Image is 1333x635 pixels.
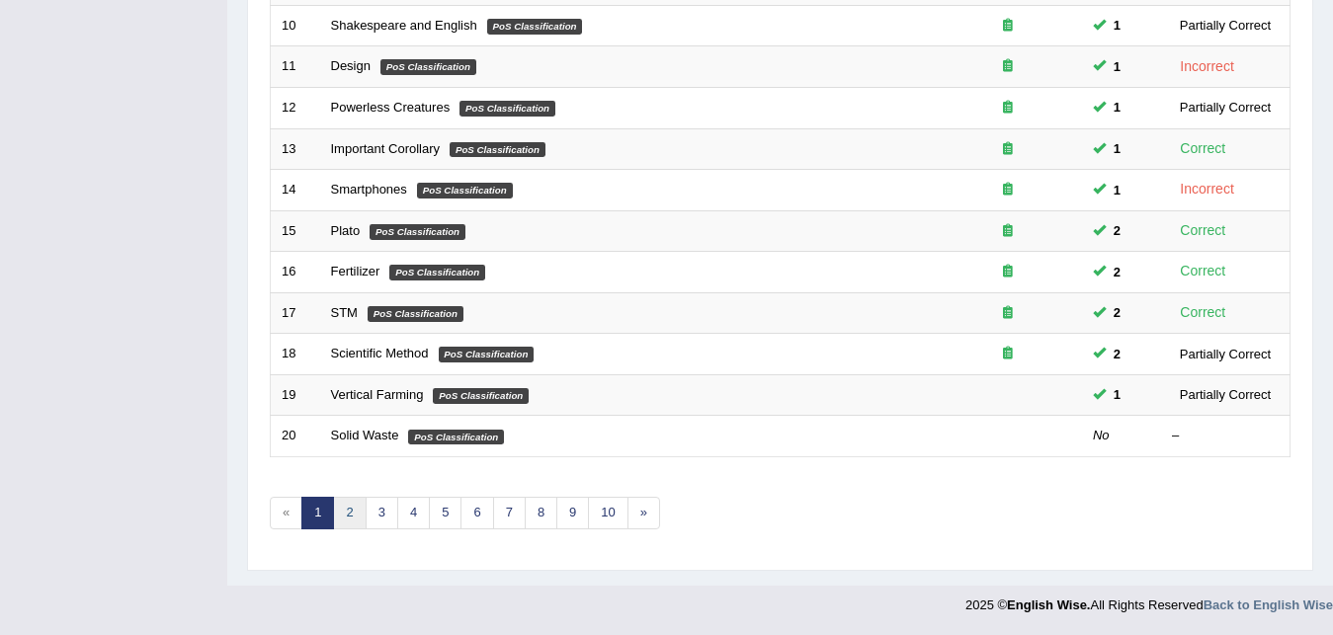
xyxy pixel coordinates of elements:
[271,334,320,375] td: 18
[945,17,1071,36] div: Exam occurring question
[380,59,476,75] em: PoS Classification
[271,170,320,211] td: 14
[1172,97,1279,118] div: Partially Correct
[408,430,504,445] em: PoS Classification
[1106,302,1128,323] span: You can still take this question
[945,57,1071,76] div: Exam occurring question
[331,264,380,278] a: Fertilizer
[331,182,407,197] a: Smartphones
[945,263,1071,281] div: Exam occurring question
[1172,260,1234,282] div: Correct
[331,223,361,238] a: Plato
[556,497,589,529] a: 9
[1172,384,1279,405] div: Partially Correct
[1093,428,1110,442] em: No
[301,497,334,529] a: 1
[1106,384,1128,405] span: You can still take this question
[1172,219,1234,242] div: Correct
[331,141,441,156] a: Important Corollary
[965,586,1333,614] div: 2025 © All Rights Reserved
[370,224,465,240] em: PoS Classification
[433,388,529,404] em: PoS Classification
[1106,56,1128,77] span: You can still take this question
[1106,262,1128,282] span: You can still take this question
[1204,597,1333,612] a: Back to English Wise
[271,128,320,170] td: 13
[588,497,627,529] a: 10
[1106,138,1128,159] span: You can still take this question
[945,99,1071,118] div: Exam occurring question
[525,497,557,529] a: 8
[1172,15,1279,36] div: Partially Correct
[331,305,358,320] a: STM
[1172,178,1242,200] div: Incorrect
[389,265,485,280] em: PoS Classification
[1106,180,1128,200] span: You can still take this question
[271,252,320,293] td: 16
[439,347,535,362] em: PoS Classification
[429,497,461,529] a: 5
[271,87,320,128] td: 12
[331,346,429,360] a: Scientific Method
[271,374,320,416] td: 19
[271,46,320,88] td: 11
[270,497,302,529] span: «
[945,345,1071,363] div: Exam occurring question
[945,222,1071,241] div: Exam occurring question
[450,142,545,158] em: PoS Classification
[1172,344,1279,364] div: Partially Correct
[271,5,320,46] td: 10
[945,181,1071,199] div: Exam occurring question
[460,497,493,529] a: 6
[417,183,513,198] em: PoS Classification
[1172,137,1234,160] div: Correct
[627,497,660,529] a: »
[271,292,320,334] td: 17
[331,387,424,402] a: Vertical Farming
[1106,15,1128,36] span: You can still take this question
[945,140,1071,159] div: Exam occurring question
[1007,597,1090,612] strong: English Wise.
[1172,55,1242,78] div: Incorrect
[397,497,430,529] a: 4
[1172,427,1279,445] div: –
[271,210,320,252] td: 15
[368,306,463,322] em: PoS Classification
[331,100,451,115] a: Powerless Creatures
[271,416,320,457] td: 20
[487,19,583,35] em: PoS Classification
[331,428,399,442] a: Solid Waste
[1106,344,1128,364] span: You can still take this question
[493,497,526,529] a: 7
[331,18,477,33] a: Shakespeare and English
[366,497,398,529] a: 3
[1106,97,1128,118] span: You can still take this question
[333,497,366,529] a: 2
[1106,220,1128,241] span: You can still take this question
[1172,301,1234,324] div: Correct
[945,304,1071,323] div: Exam occurring question
[459,101,555,117] em: PoS Classification
[331,58,371,73] a: Design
